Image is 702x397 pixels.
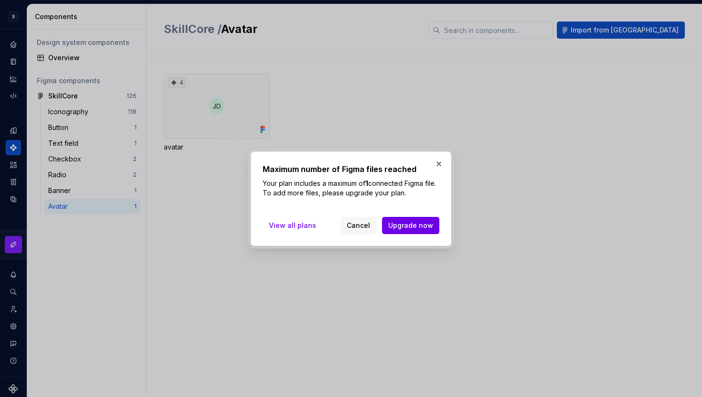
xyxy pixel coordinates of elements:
[382,217,439,234] button: Upgrade now
[388,221,433,230] span: Upgrade now
[263,163,439,175] h2: Maximum number of Figma files reached
[269,221,316,230] span: View all plans
[263,217,322,234] a: View all plans
[340,217,376,234] button: Cancel
[347,221,370,230] span: Cancel
[365,179,368,187] b: 1
[263,179,439,198] p: Your plan includes a maximum of connected Figma file. To add more files, please upgrade your plan.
